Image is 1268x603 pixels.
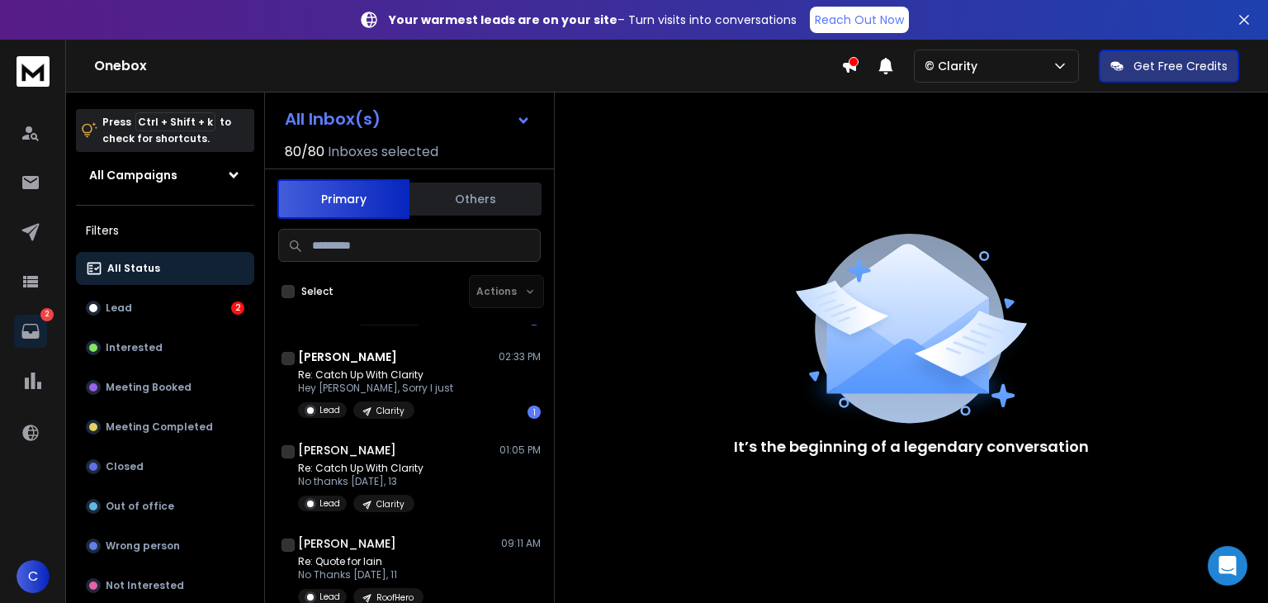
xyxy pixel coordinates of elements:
[389,12,617,28] strong: Your warmest leads are on your site
[298,442,396,458] h1: [PERSON_NAME]
[107,262,160,275] p: All Status
[501,537,541,550] p: 09:11 AM
[1133,58,1228,74] p: Get Free Credits
[734,435,1089,458] p: It’s the beginning of a legendary conversation
[298,535,396,552] h1: [PERSON_NAME]
[106,420,213,434] p: Meeting Completed
[285,111,381,127] h1: All Inbox(s)
[106,381,192,394] p: Meeting Booked
[14,315,47,348] a: 2
[298,475,423,488] p: No thanks [DATE], 13
[89,167,177,183] h1: All Campaigns
[106,460,144,473] p: Closed
[135,112,215,131] span: Ctrl + Shift + k
[499,350,541,363] p: 02:33 PM
[277,179,409,219] button: Primary
[94,56,841,76] h1: Onebox
[319,497,340,510] p: Lead
[298,555,423,568] p: Re: Quote for Iain
[76,569,254,602] button: Not Interested
[499,444,541,457] p: 01:05 PM
[1208,546,1247,586] div: Open Intercom Messenger
[301,285,334,298] label: Select
[76,331,254,364] button: Interested
[231,301,244,315] div: 2
[925,58,984,74] p: © Clarity
[1099,50,1239,83] button: Get Free Credits
[272,102,544,135] button: All Inbox(s)
[376,498,405,510] p: Clarity
[76,490,254,523] button: Out of office
[319,404,340,416] p: Lead
[102,114,231,147] p: Press to check for shortcuts.
[389,12,797,28] p: – Turn visits into conversations
[17,56,50,87] img: logo
[298,568,423,582] p: No Thanks [DATE], 11
[106,301,132,315] p: Lead
[298,382,453,395] p: Hey [PERSON_NAME], Sorry I just
[76,219,254,242] h3: Filters
[409,181,542,217] button: Others
[810,7,909,33] a: Reach Out Now
[298,349,397,365] h1: [PERSON_NAME]
[17,560,50,593] button: C
[376,405,405,417] p: Clarity
[76,411,254,444] button: Meeting Completed
[328,142,438,162] h3: Inboxes selected
[298,462,423,475] p: Re: Catch Up With Clarity
[76,371,254,404] button: Meeting Booked
[76,292,254,325] button: Lead2
[76,159,254,192] button: All Campaigns
[285,142,324,162] span: 80 / 80
[106,579,184,592] p: Not Interested
[815,12,904,28] p: Reach Out Now
[76,529,254,563] button: Wrong person
[76,450,254,483] button: Closed
[319,591,340,603] p: Lead
[76,252,254,285] button: All Status
[40,308,54,321] p: 2
[106,341,163,354] p: Interested
[528,406,541,419] div: 1
[106,539,180,553] p: Wrong person
[298,368,453,382] p: Re: Catch Up With Clarity
[106,500,174,513] p: Out of office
